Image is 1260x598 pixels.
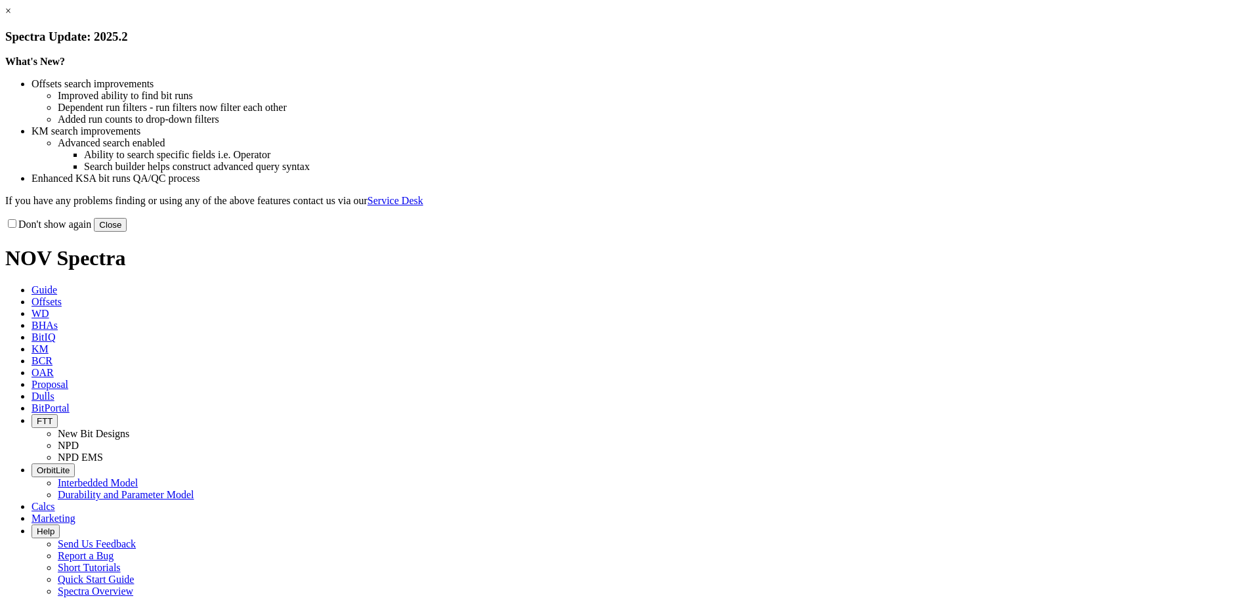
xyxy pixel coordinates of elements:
[31,308,49,319] span: WD
[5,30,1255,44] h3: Spectra Update: 2025.2
[31,284,57,295] span: Guide
[94,218,127,232] button: Close
[37,465,70,475] span: OrbitLite
[58,102,1255,114] li: Dependent run filters - run filters now filter each other
[37,526,54,536] span: Help
[58,550,114,561] a: Report a Bug
[58,489,194,500] a: Durability and Parameter Model
[5,56,65,67] strong: What's New?
[31,125,1255,137] li: KM search improvements
[31,379,68,390] span: Proposal
[37,416,52,426] span: FTT
[31,78,1255,90] li: Offsets search improvements
[58,90,1255,102] li: Improved ability to find bit runs
[5,195,1255,207] p: If you have any problems finding or using any of the above features contact us via our
[31,296,62,307] span: Offsets
[58,477,138,488] a: Interbedded Model
[5,5,11,16] a: ×
[31,355,52,366] span: BCR
[58,538,136,549] a: Send Us Feedback
[31,513,75,524] span: Marketing
[58,137,1255,149] li: Advanced search enabled
[58,562,121,573] a: Short Tutorials
[31,173,1255,184] li: Enhanced KSA bit runs QA/QC process
[58,114,1255,125] li: Added run counts to drop-down filters
[58,586,133,597] a: Spectra Overview
[5,219,91,230] label: Don't show again
[31,367,54,378] span: OAR
[58,428,129,439] a: New Bit Designs
[58,574,134,585] a: Quick Start Guide
[31,501,55,512] span: Calcs
[8,219,16,228] input: Don't show again
[84,149,1255,161] li: Ability to search specific fields i.e. Operator
[31,320,58,331] span: BHAs
[367,195,423,206] a: Service Desk
[58,440,79,451] a: NPD
[31,343,49,354] span: KM
[31,402,70,414] span: BitPortal
[58,452,103,463] a: NPD EMS
[31,331,55,343] span: BitIQ
[31,391,54,402] span: Dulls
[84,161,1255,173] li: Search builder helps construct advanced query syntax
[5,246,1255,270] h1: NOV Spectra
